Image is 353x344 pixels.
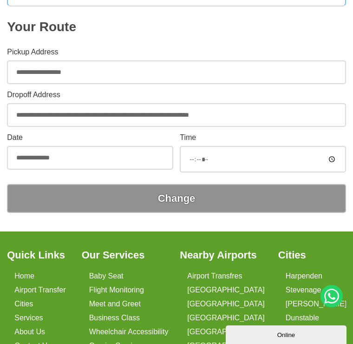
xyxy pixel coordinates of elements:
a: Airport Transfer [14,286,65,294]
a: [GEOGRAPHIC_DATA] [187,300,265,308]
label: Date [7,134,173,141]
h3: Nearby Airports [180,250,271,260]
a: Baby Seat [89,272,124,280]
label: Time [180,134,346,141]
a: [GEOGRAPHIC_DATA] [187,314,265,322]
a: [GEOGRAPHIC_DATA] [187,328,265,336]
a: Meet and Greet [89,300,141,308]
h3: Our Services [82,250,173,260]
h3: Quick Links [7,250,75,260]
a: About Us [14,328,45,336]
a: Airport Transfres [187,272,242,280]
a: Harpenden [286,272,322,280]
label: Pickup Address [7,48,346,56]
h3: Cities [278,250,346,260]
a: Dunstable [286,314,319,322]
h2: Your Route [7,20,346,34]
a: [PERSON_NAME] [286,300,347,308]
a: [GEOGRAPHIC_DATA] [187,286,265,294]
a: Stevenage [286,286,321,294]
a: Flight Monitoring [89,286,144,294]
iframe: chat widget [226,324,348,344]
button: Change [7,184,346,213]
label: Dropoff Address [7,91,346,99]
a: Wheelchair Accessibility [89,328,169,336]
a: Business Class [89,314,140,322]
a: Home [14,272,34,280]
a: Services [14,314,43,322]
a: Cities [14,300,33,308]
